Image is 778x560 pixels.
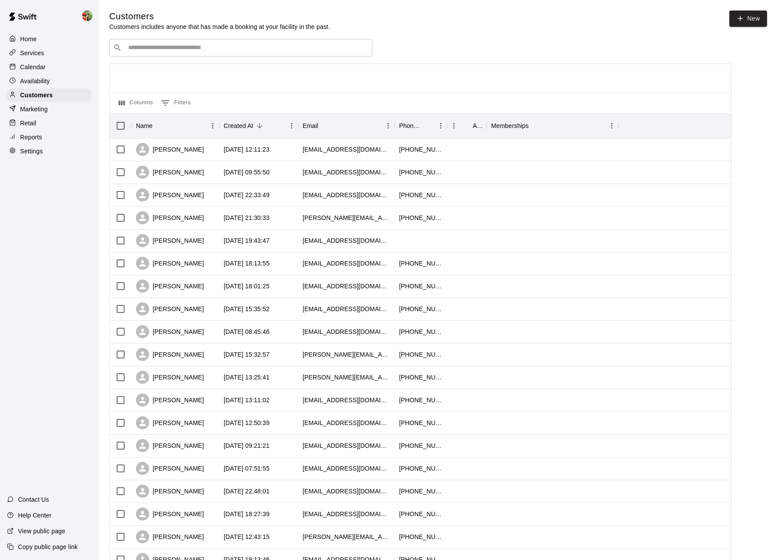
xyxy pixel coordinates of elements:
[7,131,92,144] a: Reports
[447,113,487,138] div: Age
[529,120,541,132] button: Sort
[18,495,49,504] p: Contact Us
[303,213,390,222] div: ralph.dee.68@gmail.com
[7,145,92,158] a: Settings
[7,32,92,46] a: Home
[136,325,204,338] div: [PERSON_NAME]
[224,113,253,138] div: Created At
[109,11,330,22] h5: Customers
[136,257,204,270] div: [PERSON_NAME]
[447,119,460,132] button: Menu
[136,485,204,498] div: [PERSON_NAME]
[136,530,204,543] div: [PERSON_NAME]
[399,145,443,154] div: +17027419106
[285,119,298,132] button: Menu
[253,120,266,132] button: Sort
[399,350,443,359] div: +15102095663
[82,11,93,21] img: Matthew Cotter
[136,462,204,475] div: [PERSON_NAME]
[399,191,443,199] div: +13236201906
[729,11,767,27] a: New
[399,510,443,518] div: +17143258834
[303,305,390,313] div: spayares6627@gmail.com
[399,113,422,138] div: Phone Number
[20,35,37,43] p: Home
[303,487,390,496] div: josephsgarcia@aol.com
[224,350,270,359] div: 2025-10-12 15:32:57
[382,119,395,132] button: Menu
[219,113,298,138] div: Created At
[224,305,270,313] div: 2025-10-13 15:35:52
[491,113,529,138] div: Memberships
[20,147,43,156] p: Settings
[136,507,204,521] div: [PERSON_NAME]
[422,120,434,132] button: Sort
[224,373,270,382] div: 2025-10-11 13:25:41
[399,305,443,313] div: +15624005607
[153,120,165,132] button: Sort
[399,373,443,382] div: +17145046131
[303,327,390,336] div: tustinlegendsnd@gmail.com
[136,188,204,202] div: [PERSON_NAME]
[136,234,204,247] div: [PERSON_NAME]
[460,120,473,132] button: Sort
[303,168,390,177] div: franky232001@gmail.com
[109,22,330,31] p: Customers includes anyone that has made a booking at your facility in the past.
[20,133,42,142] p: Reports
[224,418,270,427] div: 2025-10-11 12:50:39
[224,168,270,177] div: 2025-10-14 09:55:50
[117,96,155,110] button: Select columns
[7,46,92,60] div: Services
[298,113,395,138] div: Email
[224,327,270,336] div: 2025-10-13 08:45:46
[206,119,219,132] button: Menu
[7,89,92,102] div: Customers
[7,74,92,88] div: Availability
[303,282,390,291] div: hillm7697@gmail.com
[303,113,318,138] div: Email
[136,393,204,407] div: [PERSON_NAME]
[605,119,618,132] button: Menu
[132,113,219,138] div: Name
[303,396,390,404] div: nlcruz131@gmail.com
[136,280,204,293] div: [PERSON_NAME]
[399,396,443,404] div: +19499221367
[303,236,390,245] div: lguerrer027@yahoo.com
[20,91,53,99] p: Customers
[303,373,390,382] div: justin.thomas.clarkson@gmail.com
[224,441,270,450] div: 2025-10-11 09:21:21
[136,416,204,429] div: [PERSON_NAME]
[7,117,92,130] a: Retail
[224,464,270,473] div: 2025-10-11 07:51:55
[303,418,390,427] div: diego.guerrero2772@gmail.com
[303,532,390,541] div: martha@tmgrady.com
[399,487,443,496] div: +15623552002
[303,145,390,154] div: joshdmoats@gmail.com
[395,113,447,138] div: Phone Number
[136,439,204,452] div: [PERSON_NAME]
[399,532,443,541] div: +19493704931
[18,511,51,520] p: Help Center
[136,113,153,138] div: Name
[7,60,92,74] a: Calendar
[399,327,443,336] div: +17146239409
[303,259,390,268] div: steph.amaya02@gmail.com
[303,191,390,199] div: grsn67@gmail.com
[224,259,270,268] div: 2025-10-13 18:13:55
[136,371,204,384] div: [PERSON_NAME]
[224,396,270,404] div: 2025-10-11 13:11:02
[18,527,65,535] p: View public page
[20,49,44,57] p: Services
[136,302,204,315] div: [PERSON_NAME]
[18,542,78,551] p: Copy public page link
[7,103,92,116] a: Marketing
[20,105,48,113] p: Marketing
[399,259,443,268] div: +17144787632
[224,191,270,199] div: 2025-10-13 22:33:49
